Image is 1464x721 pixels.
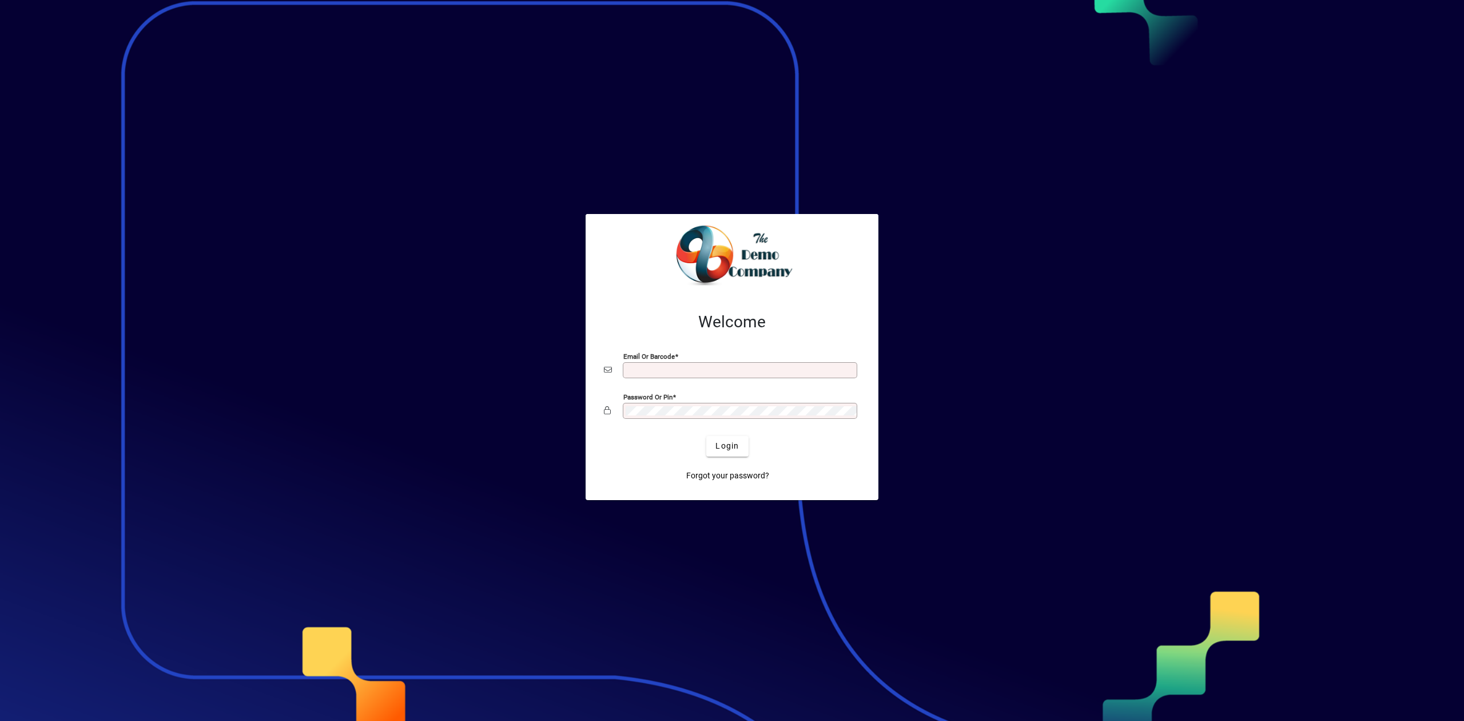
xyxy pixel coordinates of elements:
[623,393,673,401] mat-label: Password or Pin
[682,466,774,486] a: Forgot your password?
[604,312,860,332] h2: Welcome
[686,470,769,482] span: Forgot your password?
[706,436,748,457] button: Login
[715,440,739,452] span: Login
[623,352,675,360] mat-label: Email or Barcode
